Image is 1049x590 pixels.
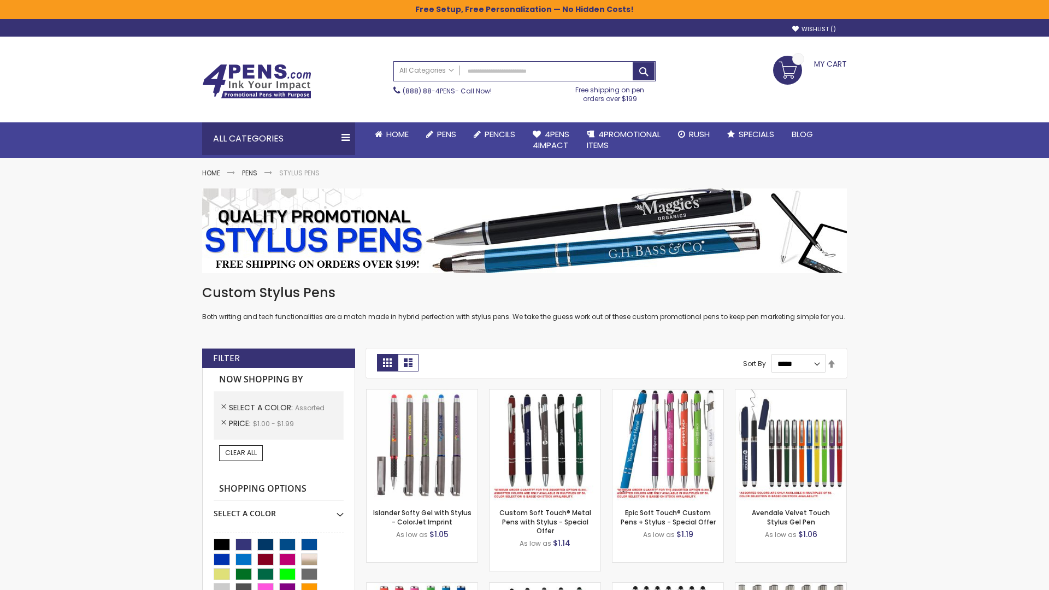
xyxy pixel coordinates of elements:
[689,128,710,140] span: Rush
[403,86,492,96] span: - Call Now!
[612,390,723,500] img: 4P-MS8B-Assorted
[202,188,847,273] img: Stylus Pens
[783,122,822,146] a: Blog
[367,389,478,398] a: Islander Softy Gel with Stylus - ColorJet Imprint-Assorted
[752,508,830,526] a: Avendale Velvet Touch Stylus Gel Pen
[465,122,524,146] a: Pencils
[621,508,716,526] a: Epic Soft Touch® Custom Pens + Stylus - Special Offer
[202,284,847,302] h1: Custom Stylus Pens
[587,128,661,151] span: 4PROMOTIONAL ITEMS
[743,359,766,368] label: Sort By
[219,445,263,461] a: Clear All
[214,477,344,501] strong: Shopping Options
[214,500,344,519] div: Select A Color
[394,62,459,80] a: All Categories
[202,284,847,322] div: Both writing and tech functionalities are a match made in hybrid perfection with stylus pens. We ...
[386,128,409,140] span: Home
[279,168,320,178] strong: Stylus Pens
[490,390,600,500] img: Custom Soft Touch® Metal Pens with Stylus-Assorted
[718,122,783,146] a: Specials
[429,529,449,540] span: $1.05
[524,122,578,158] a: 4Pens4impact
[229,402,295,413] span: Select A Color
[367,390,478,500] img: Islander Softy Gel with Stylus - ColorJet Imprint-Assorted
[520,539,551,548] span: As low as
[366,122,417,146] a: Home
[242,168,257,178] a: Pens
[202,168,220,178] a: Home
[437,128,456,140] span: Pens
[373,508,472,526] a: Islander Softy Gel with Stylus - ColorJet Imprint
[202,64,311,99] img: 4Pens Custom Pens and Promotional Products
[739,128,774,140] span: Specials
[735,390,846,500] img: Avendale Velvet Touch Stylus Gel Pen-Assorted
[564,81,656,103] div: Free shipping on pen orders over $199
[578,122,669,158] a: 4PROMOTIONALITEMS
[533,128,569,151] span: 4Pens 4impact
[553,538,570,548] span: $1.14
[396,530,428,539] span: As low as
[213,352,240,364] strong: Filter
[399,66,454,75] span: All Categories
[202,122,355,155] div: All Categories
[676,529,693,540] span: $1.19
[214,368,344,391] strong: Now Shopping by
[403,86,455,96] a: (888) 88-4PENS
[643,530,675,539] span: As low as
[485,128,515,140] span: Pencils
[229,418,253,429] span: Price
[499,508,591,535] a: Custom Soft Touch® Metal Pens with Stylus - Special Offer
[295,403,325,412] span: Assorted
[253,419,294,428] span: $1.00 - $1.99
[669,122,718,146] a: Rush
[377,354,398,371] strong: Grid
[417,122,465,146] a: Pens
[765,530,797,539] span: As low as
[792,25,836,33] a: Wishlist
[735,389,846,398] a: Avendale Velvet Touch Stylus Gel Pen-Assorted
[798,529,817,540] span: $1.06
[225,448,257,457] span: Clear All
[792,128,813,140] span: Blog
[490,389,600,398] a: Custom Soft Touch® Metal Pens with Stylus-Assorted
[612,389,723,398] a: 4P-MS8B-Assorted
